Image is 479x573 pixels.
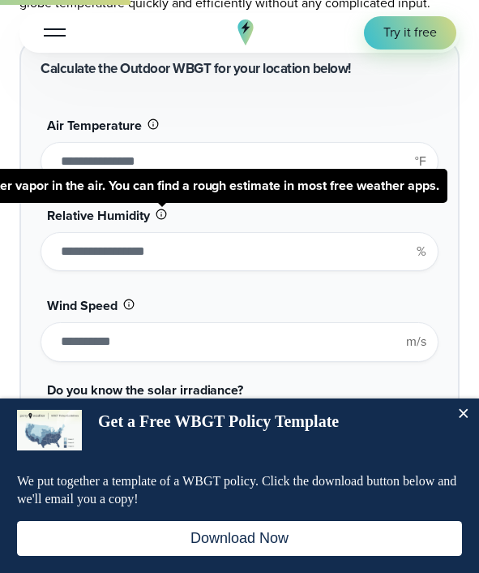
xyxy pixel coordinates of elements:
h4: Get a Free WBGT Policy Template [98,410,445,433]
img: dialog featured image [17,410,82,450]
h2: Calculate the Outdoor WBGT for your location below! [41,60,351,78]
p: We put together a template of a WBGT policy. Click the download button below and we'll email you ... [17,472,462,509]
span: Air Temperature [47,116,142,135]
span: Wind Speed [47,296,118,315]
button: Close [447,399,479,431]
span: Do you know the solar irradiance? [47,381,243,399]
button: Download Now [17,521,462,556]
span: Relative Humidity [47,206,150,225]
a: Try it free [364,16,456,50]
span: Try it free [383,24,437,42]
